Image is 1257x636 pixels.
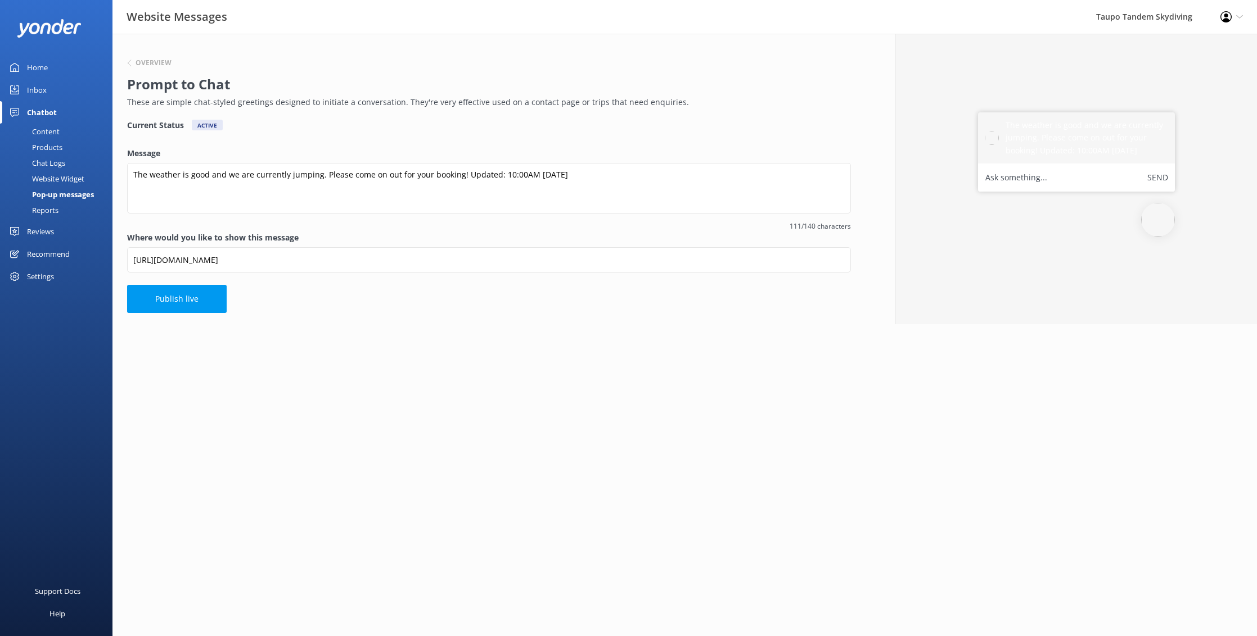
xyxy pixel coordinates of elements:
div: Products [7,139,62,155]
div: Content [7,124,60,139]
textarea: The weather is good and we are currently jumping. Please come on out for your booking! Updated: 1... [127,163,851,213]
div: Pop-up messages [7,187,94,202]
label: Where would you like to show this message [127,231,851,244]
button: Send [1147,170,1168,185]
div: Settings [27,265,54,288]
input: https://www.example.com/page [127,247,851,272]
div: Reports [7,202,58,218]
div: Inbox [27,79,47,101]
button: Publish live [127,285,227,313]
div: Reviews [27,220,54,243]
div: Support Docs [35,580,80,602]
div: Active [192,120,223,130]
div: Recommend [27,243,70,265]
a: Website Widget [7,171,112,187]
div: Home [27,56,48,79]
div: Chat Logs [7,155,65,171]
h6: Overview [136,60,172,66]
a: Reports [7,202,112,218]
h2: Prompt to Chat [127,74,845,95]
label: Ask something... [985,170,1047,185]
div: Chatbot [27,101,57,124]
button: Overview [127,60,172,66]
img: yonder-white-logo.png [17,19,82,38]
h5: The weather is good and we are currently jumping. Please come on out for your booking! Updated: 1... [1006,119,1168,157]
a: Products [7,139,112,155]
div: Help [49,602,65,625]
label: Message [127,147,851,160]
a: Pop-up messages [7,187,112,202]
h3: Website Messages [127,8,227,26]
h4: Current Status [127,120,184,130]
a: Content [7,124,112,139]
p: These are simple chat-styled greetings designed to initiate a conversation. They're very effectiv... [127,96,845,108]
span: 111/140 characters [127,221,851,231]
div: Website Widget [7,171,84,187]
a: Chat Logs [7,155,112,171]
